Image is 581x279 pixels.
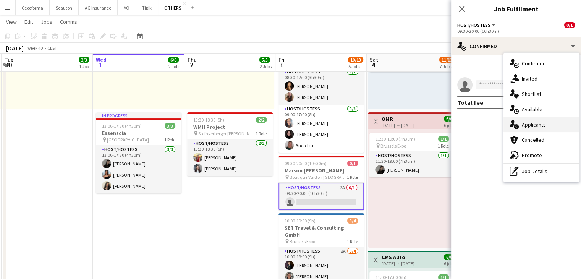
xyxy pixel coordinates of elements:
[444,254,455,260] span: 6/6
[522,136,544,143] span: Cancelled
[118,0,136,15] button: VO
[348,57,363,63] span: 10/13
[347,238,358,244] span: 1 Role
[96,130,181,136] h3: Essenscia
[260,63,272,69] div: 2 Jobs
[79,57,89,63] span: 3/3
[285,218,316,224] span: 10:00-19:00 (9h)
[5,56,13,63] span: Tue
[370,56,378,63] span: Sat
[457,99,483,106] div: Total fee
[278,68,364,105] app-card-role: Host/Hostess2/208:30-12:00 (3h30m)[PERSON_NAME][PERSON_NAME]
[522,75,537,82] span: Invited
[278,167,364,174] h3: Maison [PERSON_NAME]
[107,137,149,143] span: [GEOGRAPHIC_DATA]
[382,115,414,122] h3: OMR
[96,56,107,63] span: Wed
[347,218,358,224] span: 3/4
[503,164,579,179] div: Job Details
[95,60,107,69] span: 1
[259,57,270,63] span: 5/5
[96,112,181,193] app-job-card: In progress13:00-17:30 (4h30m)3/3Essenscia [GEOGRAPHIC_DATA]1 RoleHost/Hostess3/313:00-17:30 (4h3...
[522,106,542,113] span: Available
[457,22,490,28] span: Host/Hostess
[278,156,364,210] app-job-card: 09:30-20:00 (10h30m)0/1Maison [PERSON_NAME] Boutique Vuitton [GEOGRAPHIC_DATA]1 RoleHost/Hostess2...
[278,224,364,238] h3: SET Travel & Consulting GmbH
[278,56,285,63] span: Fri
[444,122,455,128] div: 6 jobs
[438,143,449,149] span: 1 Role
[158,0,188,15] button: OTHERS
[277,60,285,69] span: 3
[187,139,273,176] app-card-role: Host/Hostess2/213:30-18:30 (5h)[PERSON_NAME][PERSON_NAME]
[348,63,363,69] div: 5 Jobs
[522,121,546,128] span: Applicants
[444,116,455,122] span: 6/6
[193,117,224,123] span: 13:30-18:30 (5h)
[168,63,180,69] div: 2 Jobs
[438,136,449,142] span: 1/1
[382,261,414,266] div: [DATE] → [DATE]
[198,131,256,136] span: Steingerberger [PERSON_NAME] Hotel
[186,60,197,69] span: 2
[451,4,581,14] h3: Job Fulfilment
[21,17,36,27] a: Edit
[164,137,175,143] span: 1 Role
[165,123,175,129] span: 3/3
[522,152,542,159] span: Promote
[57,17,80,27] a: Comms
[16,0,50,15] button: Cecoforma
[375,136,415,142] span: 11:30-19:00 (7h30m)
[369,151,455,177] app-card-role: Host/Hostess1/111:30-19:00 (7h30m)[PERSON_NAME]
[187,123,273,130] h3: WMH Project
[3,17,20,27] a: View
[187,112,273,176] app-job-card: 13:30-18:30 (5h)2/2WMH Project Steingerberger [PERSON_NAME] Hotel1 RoleHost/Hostess2/213:30-18:30...
[79,0,118,15] button: AG Insurance
[290,238,315,244] span: Brussels Expo
[256,131,267,136] span: 1 Role
[439,57,455,63] span: 11/13
[41,18,52,25] span: Jobs
[278,41,364,153] app-job-card: 08:30-17:00 (8h30m)5/5MCV Brussels Expo Busworld 20252 RolesHost/Hostess2/208:30-12:00 (3h30m)[PE...
[256,117,267,123] span: 2/2
[564,22,575,28] span: 0/1
[38,17,55,27] a: Jobs
[79,63,89,69] div: 1 Job
[382,254,414,261] h3: CMS Auto
[444,260,455,266] div: 6 jobs
[440,63,454,69] div: 7 Jobs
[168,57,179,63] span: 6/6
[6,44,24,52] div: [DATE]
[6,18,17,25] span: View
[457,28,575,34] div: 09:30-20:00 (10h30m)
[382,122,414,128] div: [DATE] → [DATE]
[96,112,181,118] div: In progress
[24,18,33,25] span: Edit
[136,0,158,15] button: Tipik
[96,145,181,193] app-card-role: Host/Hostess3/313:00-17:30 (4h30m)[PERSON_NAME][PERSON_NAME][PERSON_NAME]
[380,143,406,149] span: Brussels Expo
[187,56,197,63] span: Thu
[290,174,347,180] span: Boutique Vuitton [GEOGRAPHIC_DATA]
[60,18,77,25] span: Comms
[50,0,79,15] button: Seauton
[347,161,358,166] span: 0/1
[457,22,497,28] button: Host/Hostess
[369,60,378,69] span: 4
[47,45,57,51] div: CEST
[278,183,364,210] app-card-role: Host/Hostess2A0/109:30-20:00 (10h30m)
[278,105,364,153] app-card-role: Host/Hostess3/309:00-17:00 (8h)[PERSON_NAME][PERSON_NAME]Anca Titi
[102,123,142,129] span: 13:00-17:30 (4h30m)
[285,161,327,166] span: 09:30-20:00 (10h30m)
[522,91,541,97] span: Shortlist
[25,45,44,51] span: Week 40
[347,174,358,180] span: 1 Role
[369,133,455,177] app-job-card: 11:30-19:00 (7h30m)1/1 Brussels Expo1 RoleHost/Hostess1/111:30-19:00 (7h30m)[PERSON_NAME]
[451,37,581,55] div: Confirmed
[522,60,546,67] span: Confirmed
